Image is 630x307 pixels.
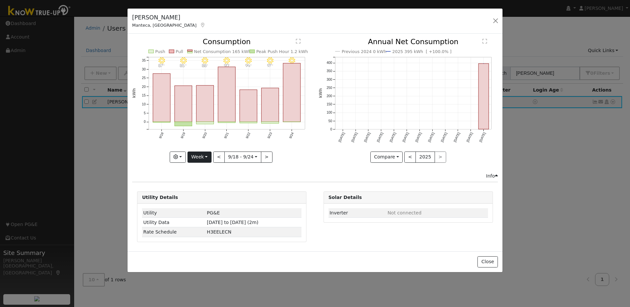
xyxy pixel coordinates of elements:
[477,256,498,267] button: Close
[387,210,421,215] span: ID: null, authorized: None
[196,86,214,122] rect: onclick=""
[207,220,258,225] span: [DATE] to [DATE] (2m)
[218,67,236,122] rect: onclick=""
[142,227,206,237] td: Rate Schedule
[370,152,403,163] button: Compare
[223,132,229,139] text: 9/21
[203,38,251,46] text: Consumption
[132,23,196,28] span: Manteca, [GEOGRAPHIC_DATA]
[156,64,167,68] p: 87°
[158,57,165,64] i: 9/18 - Clear
[327,111,332,115] text: 100
[330,127,332,131] text: 0
[289,132,295,139] text: 9/24
[265,64,276,68] p: 97°
[221,64,233,68] p: 90°
[486,173,498,180] div: Info
[453,132,460,143] text: [DATE]
[261,152,272,163] button: >
[142,94,146,98] text: 15
[142,76,146,80] text: 25
[482,39,487,44] text: 
[296,39,301,44] text: 
[202,132,208,139] text: 9/20
[329,195,362,200] strong: Solar Details
[363,132,371,143] text: [DATE]
[415,132,422,143] text: [DATE]
[327,61,332,65] text: 400
[200,22,206,28] a: Map
[392,49,451,54] text: 2025 395 kWh [ +100.0% ]
[180,132,186,139] text: 9/19
[342,49,387,54] text: Previous 2024 0 kWh
[243,64,254,68] p: 94°
[132,13,206,22] h5: [PERSON_NAME]
[196,122,214,124] rect: onclick=""
[132,88,136,98] text: kWh
[262,122,279,124] rect: onclick=""
[144,120,146,124] text: 0
[218,122,236,123] rect: onclick=""
[402,132,409,143] text: [DATE]
[142,103,146,106] text: 10
[178,64,189,68] p: 85°
[155,49,165,54] text: Push
[328,119,332,123] text: 50
[175,122,192,126] rect: onclick=""
[142,208,206,218] td: Utility
[194,49,251,54] text: Net Consumption 165 kWh
[262,88,279,122] rect: onclick=""
[338,132,345,143] text: [DATE]
[389,132,396,143] text: [DATE]
[318,88,323,98] text: kWh
[207,210,220,215] span: ID: 17334496, authorized: 09/26/25
[482,62,485,65] circle: onclick=""
[142,195,178,200] strong: Utility Details
[202,57,209,64] i: 9/20 - Clear
[153,74,170,122] rect: onclick=""
[213,152,225,163] button: <
[142,68,146,71] text: 30
[267,132,273,139] text: 9/23
[327,94,332,98] text: 200
[327,78,332,81] text: 300
[142,218,206,227] td: Utility Data
[329,208,387,218] td: Inverter
[153,122,170,123] rect: onclick=""
[142,59,146,62] text: 35
[327,103,332,106] text: 150
[142,85,146,89] text: 20
[199,64,211,68] p: 88°
[415,152,435,163] button: 2025
[376,132,384,143] text: [DATE]
[466,132,473,143] text: [DATE]
[240,90,257,122] rect: onclick=""
[144,111,146,115] text: 5
[256,49,308,54] text: Peak Push Hour 1.2 kWh
[327,70,332,73] text: 350
[350,132,358,143] text: [DATE]
[224,152,261,163] button: 9/18 - 9/24
[223,57,230,64] i: 9/21 - Clear
[427,132,435,143] text: [DATE]
[175,86,192,122] rect: onclick=""
[478,64,489,129] rect: onclick=""
[187,152,212,163] button: Week
[158,132,164,139] text: 9/18
[327,86,332,90] text: 250
[283,63,301,122] rect: onclick=""
[267,57,273,64] i: 9/23 - Clear
[245,132,251,139] text: 9/22
[440,132,448,143] text: [DATE]
[368,38,458,46] text: Annual Net Consumption
[176,49,183,54] text: Pull
[478,132,486,143] text: [DATE]
[404,152,416,163] button: <
[207,229,231,235] span: L
[240,122,257,123] rect: onclick=""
